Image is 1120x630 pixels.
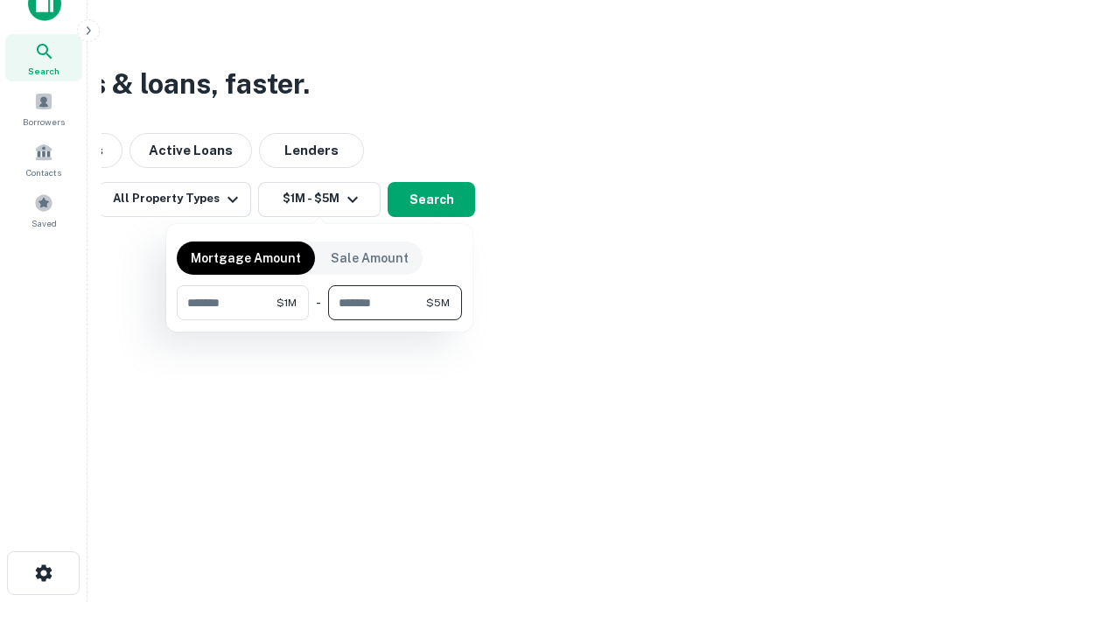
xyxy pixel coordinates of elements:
[331,248,409,268] p: Sale Amount
[276,295,297,311] span: $1M
[191,248,301,268] p: Mortgage Amount
[426,295,450,311] span: $5M
[1032,490,1120,574] iframe: Chat Widget
[316,285,321,320] div: -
